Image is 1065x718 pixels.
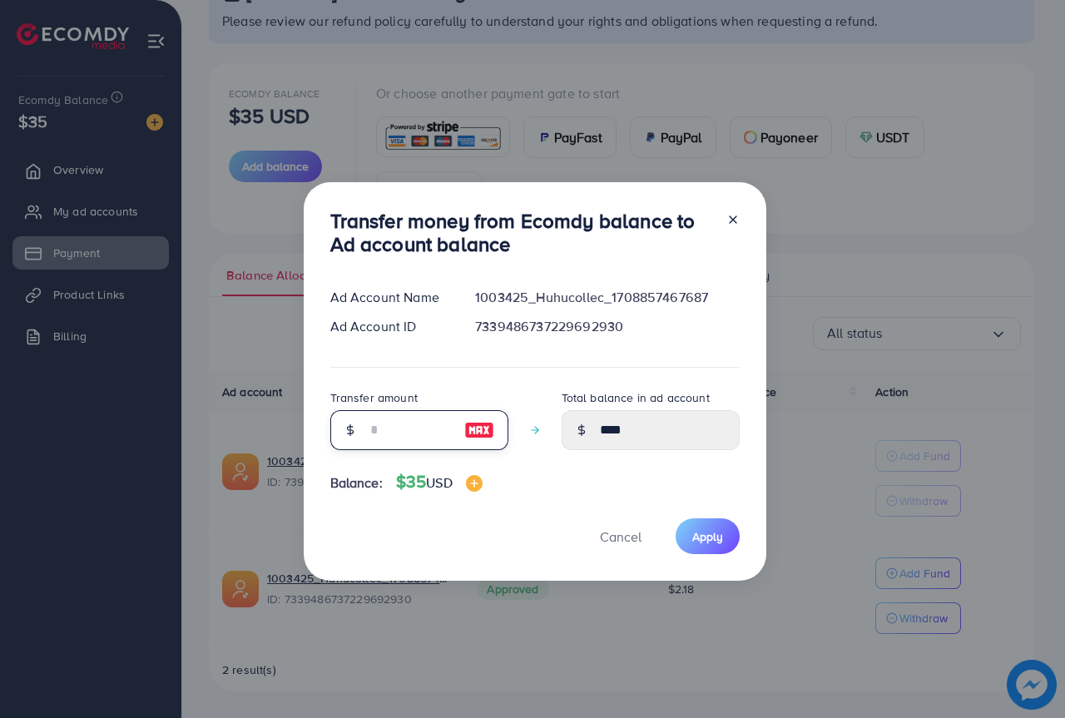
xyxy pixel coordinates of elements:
[317,288,463,307] div: Ad Account Name
[676,518,740,554] button: Apply
[396,472,483,493] h4: $35
[330,473,383,493] span: Balance:
[330,389,418,406] label: Transfer amount
[426,473,452,492] span: USD
[600,527,641,546] span: Cancel
[692,528,723,545] span: Apply
[562,389,710,406] label: Total balance in ad account
[579,518,662,554] button: Cancel
[464,420,494,440] img: image
[330,209,713,257] h3: Transfer money from Ecomdy balance to Ad account balance
[462,317,752,336] div: 7339486737229692930
[317,317,463,336] div: Ad Account ID
[462,288,752,307] div: 1003425_Huhucollec_1708857467687
[466,475,483,492] img: image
